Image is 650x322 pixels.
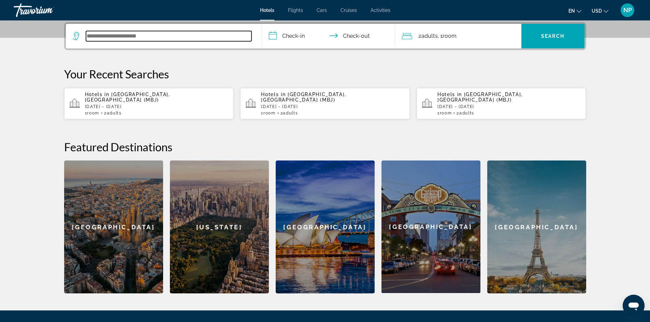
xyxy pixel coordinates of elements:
[437,92,462,97] span: Hotels in
[64,88,234,120] button: Hotels in [GEOGRAPHIC_DATA], [GEOGRAPHIC_DATA] (MBJ)[DATE] - [DATE]1Room2Adults
[440,111,452,116] span: Room
[568,6,581,16] button: Change language
[104,111,122,116] span: 2
[261,92,286,97] span: Hotels in
[85,104,228,109] p: [DATE] - [DATE]
[66,24,584,48] div: Search widget
[623,7,632,14] span: NP
[459,111,474,116] span: Adults
[341,7,357,13] a: Cruises
[619,3,636,17] button: User Menu
[261,92,346,103] span: [GEOGRAPHIC_DATA], [GEOGRAPHIC_DATA] (MBJ)
[107,111,122,116] span: Adults
[437,111,452,116] span: 1
[64,160,163,293] a: [GEOGRAPHIC_DATA]
[280,111,298,116] span: 2
[457,111,474,116] span: 2
[417,88,586,120] button: Hotels in [GEOGRAPHIC_DATA], [GEOGRAPHIC_DATA] (MBJ)[DATE] - [DATE]1Room2Adults
[261,104,404,109] p: [DATE] - [DATE]
[170,160,269,293] a: [US_STATE]
[623,295,645,317] iframe: Button to launch messaging window
[592,8,602,14] span: USD
[395,24,521,48] button: Travelers: 2 adults, 0 children
[64,67,586,81] p: Your Recent Searches
[283,111,298,116] span: Adults
[261,111,275,116] span: 1
[487,160,586,293] a: [GEOGRAPHIC_DATA]
[381,160,480,293] a: [GEOGRAPHIC_DATA]
[371,7,390,13] a: Activities
[443,33,457,39] span: Room
[87,111,99,116] span: Room
[263,111,276,116] span: Room
[262,24,395,48] button: Check in and out dates
[437,104,581,109] p: [DATE] - [DATE]
[85,92,170,103] span: [GEOGRAPHIC_DATA], [GEOGRAPHIC_DATA] (MBJ)
[438,31,457,41] span: , 1
[64,140,586,154] h2: Featured Destinations
[260,7,274,13] a: Hotels
[85,92,110,97] span: Hotels in
[381,160,480,293] div: [GEOGRAPHIC_DATA]
[418,31,438,41] span: 2
[276,160,375,293] a: [GEOGRAPHIC_DATA]
[437,92,523,103] span: [GEOGRAPHIC_DATA], [GEOGRAPHIC_DATA] (MBJ)
[240,88,410,120] button: Hotels in [GEOGRAPHIC_DATA], [GEOGRAPHIC_DATA] (MBJ)[DATE] - [DATE]1Room2Adults
[541,33,564,39] span: Search
[317,7,327,13] a: Cars
[288,7,303,13] a: Flights
[85,111,99,116] span: 1
[592,6,608,16] button: Change currency
[568,8,575,14] span: en
[521,24,584,48] button: Search
[421,33,438,39] span: Adults
[14,1,82,19] a: Travorium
